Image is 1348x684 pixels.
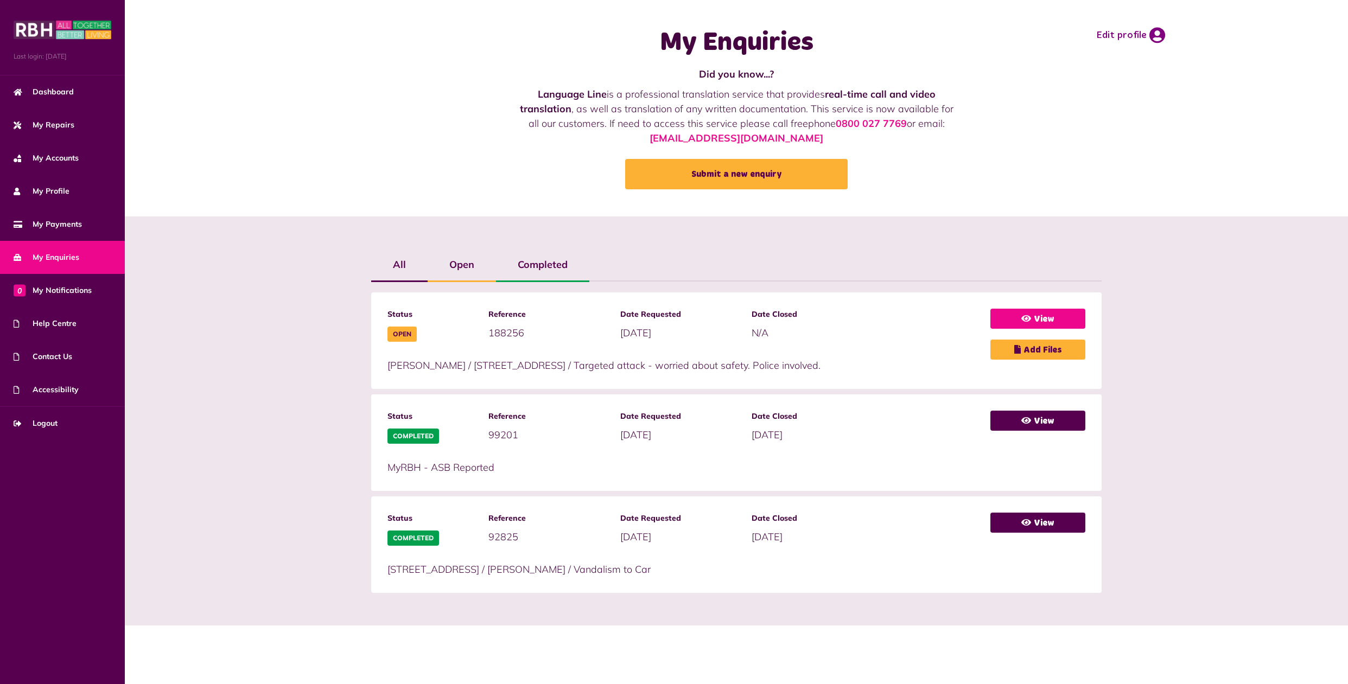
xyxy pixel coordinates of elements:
span: Last login: [DATE] [14,52,111,61]
span: 92825 [488,530,518,543]
span: Status [387,309,478,320]
strong: real-time call and video translation [520,88,936,115]
p: MyRBH - ASB Reported [387,460,980,475]
a: 0800 027 7769 [836,117,907,130]
span: Date Requested [620,513,741,524]
span: Completed [387,429,439,444]
span: Date Requested [620,411,741,422]
span: Date Closed [752,411,872,422]
a: View [990,309,1085,329]
strong: Did you know...? [699,68,774,80]
a: Add Files [990,340,1085,360]
span: 0 [14,284,26,296]
strong: Language Line [538,88,607,100]
span: 99201 [488,429,518,441]
span: [DATE] [752,429,783,441]
h1: My Enquiries [519,27,953,59]
span: My Profile [14,186,69,197]
span: Date Requested [620,309,741,320]
span: Open [387,327,417,342]
span: 188256 [488,327,524,339]
span: Completed [387,530,439,546]
a: View [990,411,1085,431]
span: Status [387,411,478,422]
span: My Payments [14,219,82,230]
span: Date Closed [752,513,872,524]
span: Dashboard [14,86,74,98]
span: My Accounts [14,152,79,164]
a: Edit profile [1096,27,1165,43]
span: Reference [488,411,609,422]
label: Completed [496,249,589,280]
a: Submit a new enquiry [625,159,848,189]
p: [PERSON_NAME] / [STREET_ADDRESS] / Targeted attack - worried about safety. Police involved. [387,358,980,373]
span: [DATE] [620,429,651,441]
span: Contact Us [14,351,72,362]
span: Accessibility [14,384,79,395]
span: Reference [488,309,609,320]
label: All [371,249,428,280]
span: [DATE] [752,530,783,543]
span: Date Closed [752,309,872,320]
span: [DATE] [620,530,651,543]
span: [DATE] [620,327,651,339]
a: View [990,513,1085,533]
a: [EMAIL_ADDRESS][DOMAIN_NAME] [650,132,823,144]
span: My Enquiries [14,252,79,263]
span: My Repairs [14,119,74,131]
p: [STREET_ADDRESS] / [PERSON_NAME] / Vandalism to Car [387,562,980,577]
span: My Notifications [14,285,92,296]
span: Help Centre [14,318,77,329]
p: is a professional translation service that provides , as well as translation of any written docum... [519,87,953,145]
span: Logout [14,418,58,429]
span: Status [387,513,478,524]
label: Open [428,249,496,280]
span: N/A [752,327,768,339]
span: Reference [488,513,609,524]
img: MyRBH [14,19,111,41]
